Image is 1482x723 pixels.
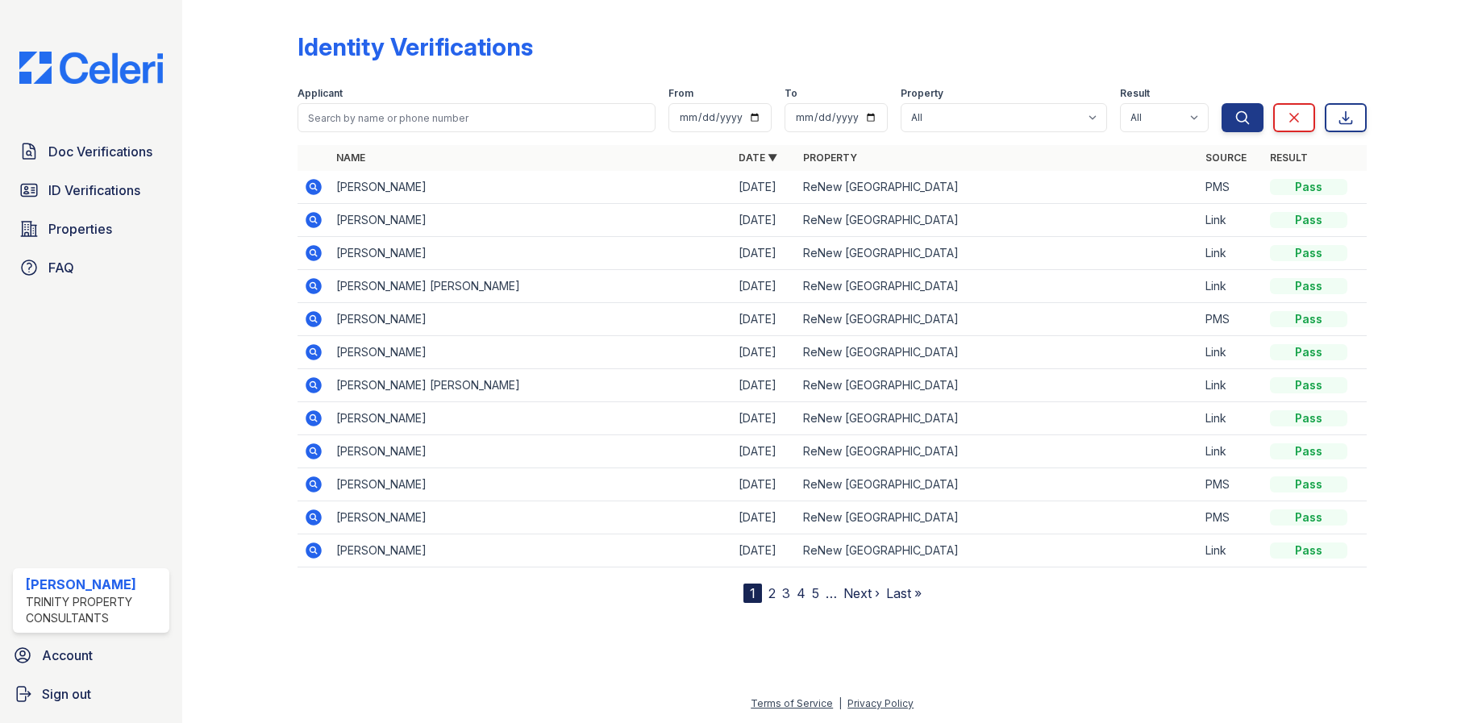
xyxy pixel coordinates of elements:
[1199,468,1263,501] td: PMS
[797,270,1199,303] td: ReNew [GEOGRAPHIC_DATA]
[751,697,833,709] a: Terms of Service
[797,204,1199,237] td: ReNew [GEOGRAPHIC_DATA]
[1270,476,1347,492] div: Pass
[13,174,169,206] a: ID Verifications
[48,142,152,161] span: Doc Verifications
[732,303,797,336] td: [DATE]
[330,369,732,402] td: [PERSON_NAME] [PERSON_NAME]
[1270,179,1347,195] div: Pass
[330,534,732,567] td: [PERSON_NAME]
[797,336,1199,369] td: ReNew [GEOGRAPHIC_DATA]
[1199,369,1263,402] td: Link
[739,152,777,164] a: Date ▼
[1270,278,1347,294] div: Pass
[785,87,797,100] label: To
[1199,336,1263,369] td: Link
[26,575,163,594] div: [PERSON_NAME]
[797,402,1199,435] td: ReNew [GEOGRAPHIC_DATA]
[330,435,732,468] td: [PERSON_NAME]
[330,402,732,435] td: [PERSON_NAME]
[1199,501,1263,534] td: PMS
[901,87,943,100] label: Property
[330,171,732,204] td: [PERSON_NAME]
[1270,212,1347,228] div: Pass
[298,87,343,100] label: Applicant
[1270,443,1347,459] div: Pass
[13,135,169,168] a: Doc Verifications
[1270,152,1308,164] a: Result
[732,402,797,435] td: [DATE]
[330,204,732,237] td: [PERSON_NAME]
[330,303,732,336] td: [PERSON_NAME]
[732,270,797,303] td: [DATE]
[6,52,176,84] img: CE_Logo_Blue-a8612792a0a2168367f1c8372b55b34899dd931a85d93a1a3d3e32e68fde9ad4.png
[797,501,1199,534] td: ReNew [GEOGRAPHIC_DATA]
[1270,245,1347,261] div: Pass
[26,594,163,626] div: Trinity Property Consultants
[48,181,140,200] span: ID Verifications
[847,697,914,709] a: Privacy Policy
[843,585,880,601] a: Next ›
[42,646,93,665] span: Account
[48,219,112,239] span: Properties
[732,237,797,270] td: [DATE]
[298,103,656,132] input: Search by name or phone number
[42,684,91,704] span: Sign out
[668,87,693,100] label: From
[732,171,797,204] td: [DATE]
[1199,204,1263,237] td: Link
[1270,377,1347,393] div: Pass
[298,32,533,61] div: Identity Verifications
[732,336,797,369] td: [DATE]
[6,639,176,671] a: Account
[797,171,1199,204] td: ReNew [GEOGRAPHIC_DATA]
[782,585,790,601] a: 3
[797,237,1199,270] td: ReNew [GEOGRAPHIC_DATA]
[803,152,857,164] a: Property
[797,468,1199,501] td: ReNew [GEOGRAPHIC_DATA]
[886,585,922,601] a: Last »
[732,204,797,237] td: [DATE]
[13,251,169,284] a: FAQ
[732,435,797,468] td: [DATE]
[1270,542,1347,559] div: Pass
[330,336,732,369] td: [PERSON_NAME]
[768,585,776,601] a: 2
[336,152,365,164] a: Name
[48,258,74,277] span: FAQ
[6,678,176,710] a: Sign out
[1270,410,1347,426] div: Pass
[1199,237,1263,270] td: Link
[1199,270,1263,303] td: Link
[1199,534,1263,567] td: Link
[797,435,1199,468] td: ReNew [GEOGRAPHIC_DATA]
[797,585,806,601] a: 4
[1120,87,1150,100] label: Result
[1205,152,1247,164] a: Source
[13,213,169,245] a: Properties
[1270,311,1347,327] div: Pass
[732,501,797,534] td: [DATE]
[743,584,762,603] div: 1
[797,303,1199,336] td: ReNew [GEOGRAPHIC_DATA]
[1199,171,1263,204] td: PMS
[330,270,732,303] td: [PERSON_NAME] [PERSON_NAME]
[797,534,1199,567] td: ReNew [GEOGRAPHIC_DATA]
[330,468,732,501] td: [PERSON_NAME]
[330,501,732,534] td: [PERSON_NAME]
[1199,435,1263,468] td: Link
[1199,303,1263,336] td: PMS
[732,369,797,402] td: [DATE]
[330,237,732,270] td: [PERSON_NAME]
[797,369,1199,402] td: ReNew [GEOGRAPHIC_DATA]
[732,468,797,501] td: [DATE]
[826,584,837,603] span: …
[1270,344,1347,360] div: Pass
[812,585,819,601] a: 5
[839,697,842,709] div: |
[732,534,797,567] td: [DATE]
[1199,402,1263,435] td: Link
[1270,509,1347,526] div: Pass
